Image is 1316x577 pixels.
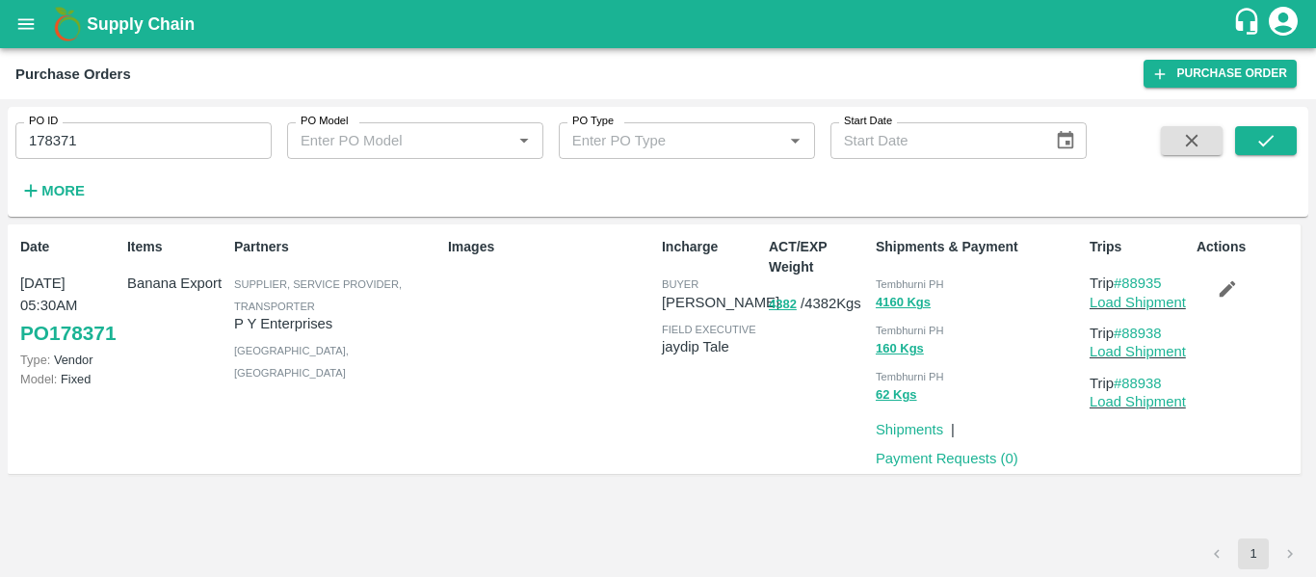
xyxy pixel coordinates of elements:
[876,371,944,382] span: Tembhurni PH
[1114,275,1162,291] a: #88935
[876,278,944,290] span: Tembhurni PH
[1090,323,1189,344] p: Trip
[1114,376,1162,391] a: #88938
[830,122,1040,159] input: Start Date
[1238,538,1269,569] button: page 1
[127,273,226,294] p: Banana Export
[234,237,440,257] p: Partners
[20,316,116,351] a: PO178371
[769,293,868,315] p: / 4382 Kgs
[844,114,892,129] label: Start Date
[4,2,48,46] button: open drawer
[48,5,87,43] img: logo
[565,128,752,153] input: Enter PO Type
[234,345,349,378] span: [GEOGRAPHIC_DATA] , [GEOGRAPHIC_DATA]
[1090,237,1189,257] p: Trips
[876,292,931,314] button: 4160 Kgs
[20,273,119,316] p: [DATE] 05:30AM
[876,237,1082,257] p: Shipments & Payment
[662,292,779,313] p: [PERSON_NAME]
[662,237,761,257] p: Incharge
[1090,295,1186,310] a: Load Shipment
[1090,344,1186,359] a: Load Shipment
[301,114,349,129] label: PO Model
[662,324,756,335] span: field executive
[943,411,955,440] div: |
[1090,373,1189,394] p: Trip
[234,278,402,311] span: Supplier, Service Provider, Transporter
[293,128,481,153] input: Enter PO Model
[572,114,614,129] label: PO Type
[662,278,698,290] span: buyer
[20,372,57,386] span: Model:
[234,313,440,334] p: P Y Enterprises
[448,237,654,257] p: Images
[127,237,226,257] p: Items
[662,336,761,357] p: jaydip Tale
[1197,237,1296,257] p: Actions
[512,128,537,153] button: Open
[15,122,272,159] input: Enter PO ID
[20,353,50,367] span: Type:
[876,451,1018,466] a: Payment Requests (0)
[87,14,195,34] b: Supply Chain
[876,422,943,437] a: Shipments
[20,237,119,257] p: Date
[1090,273,1189,294] p: Trip
[87,11,1232,38] a: Supply Chain
[876,325,944,336] span: Tembhurni PH
[1266,4,1301,44] div: account of current user
[1114,326,1162,341] a: #88938
[1090,394,1186,409] a: Load Shipment
[876,384,917,407] button: 62 Kgs
[769,294,797,316] button: 4382
[1144,60,1297,88] a: Purchase Order
[782,128,807,153] button: Open
[29,114,58,129] label: PO ID
[876,338,924,360] button: 160 Kgs
[20,370,119,388] p: Fixed
[15,62,131,87] div: Purchase Orders
[1232,7,1266,41] div: customer-support
[1198,538,1308,569] nav: pagination navigation
[20,351,119,369] p: Vendor
[41,183,85,198] strong: More
[1047,122,1084,159] button: Choose date
[15,174,90,207] button: More
[769,237,868,277] p: ACT/EXP Weight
